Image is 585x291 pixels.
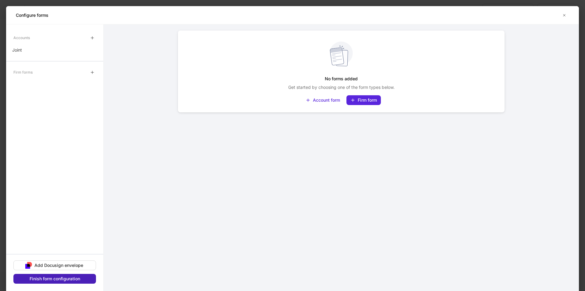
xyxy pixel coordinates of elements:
[288,84,395,90] p: Get started by choosing one of the form types below.
[13,260,96,270] button: Add Docusign envelope
[13,32,30,43] div: Accounts
[30,276,80,282] div: Finish form configuration
[16,12,48,18] h5: Configure forms
[12,47,22,53] p: Joint
[313,97,340,103] div: Account form
[302,95,344,105] button: Account form
[34,262,83,268] div: Add Docusign envelope
[325,73,358,84] h5: No forms added
[13,67,33,78] div: Firm forms
[346,95,381,105] button: Firm form
[6,44,103,56] a: Joint
[358,97,377,103] div: Firm form
[13,274,96,284] button: Finish form configuration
